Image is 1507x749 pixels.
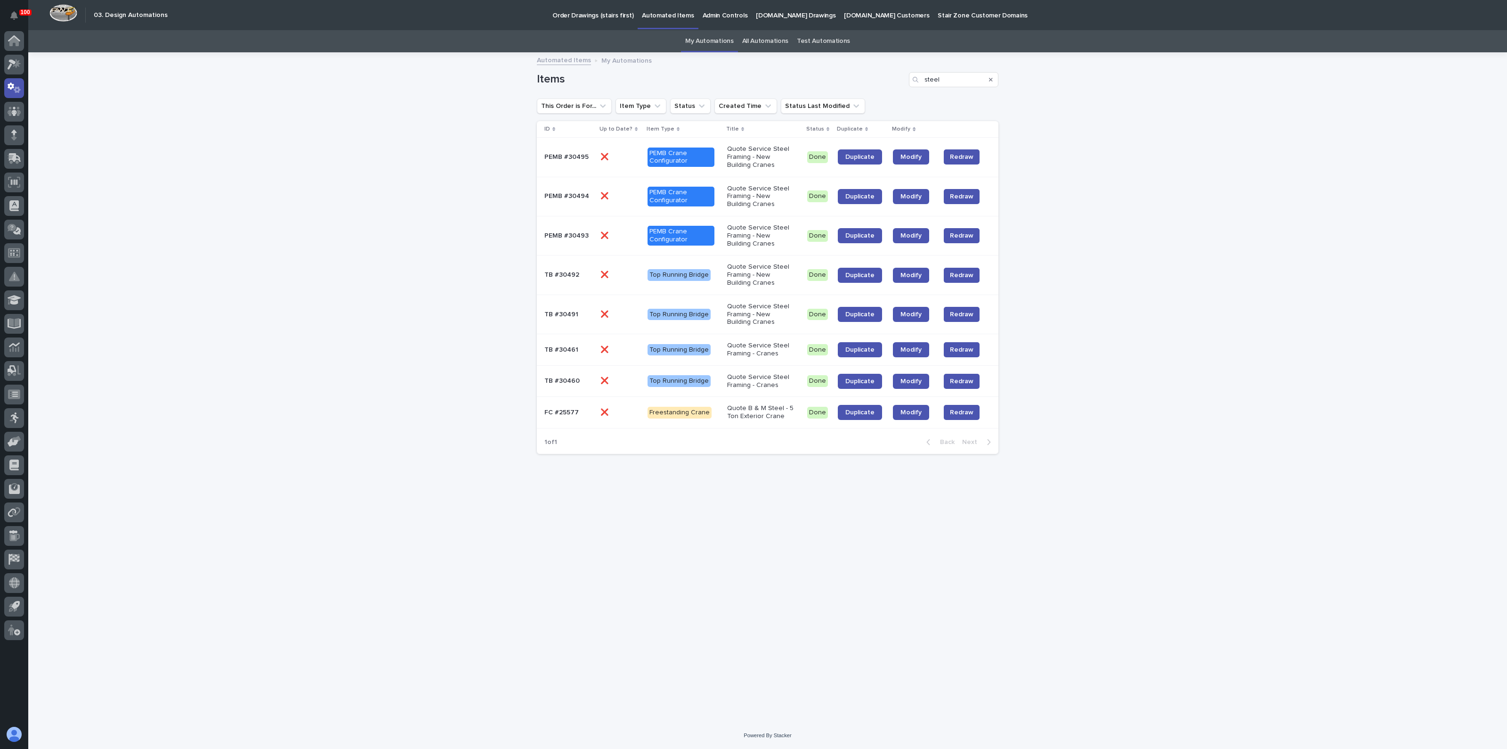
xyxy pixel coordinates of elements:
span: Modify [900,378,922,385]
button: This Order is For... [537,99,612,114]
a: Duplicate [838,342,882,357]
a: Duplicate [838,149,882,165]
div: Done [807,375,828,387]
span: Modify [900,154,922,160]
span: Modify [900,346,922,353]
p: ❌ [600,269,610,279]
a: Automated Items [537,54,591,65]
p: Item Type [647,124,674,134]
a: Modify [893,405,929,420]
span: Redraw [950,377,973,386]
span: Duplicate [845,378,875,385]
div: Done [807,230,828,242]
a: My Automations [685,30,734,52]
tr: TB #30461TB #30461 ❌❌ Top Running BridgeQuote Service Steel Framing - CranesDoneDuplicateModifyRe... [537,334,998,366]
h2: 03. Design Automations [94,11,168,19]
span: Modify [900,232,922,239]
span: Duplicate [845,311,875,318]
tr: TB #30492TB #30492 ❌❌ Top Running BridgeQuote Service Steel Framing - New Building CranesDoneDupl... [537,255,998,295]
span: Redraw [950,408,973,417]
div: Done [807,344,828,356]
button: Item Type [616,99,666,114]
div: Freestanding Crane [648,407,712,419]
p: Quote Service Steel Framing - New Building Cranes [727,224,794,247]
p: ID [544,124,550,134]
button: Redraw [944,189,980,204]
span: Redraw [950,345,973,354]
tr: TB #30491TB #30491 ❌❌ Top Running BridgeQuote Service Steel Framing - New Building CranesDoneDupl... [537,295,998,334]
p: Status [806,124,824,134]
tr: PEMB #30495PEMB #30495 ❌❌ PEMB Crane ConfiguratorQuote Service Steel Framing - New Building Crane... [537,138,998,177]
a: Modify [893,189,929,204]
a: Modify [893,228,929,243]
p: TB #30492 [544,269,581,279]
p: Quote Service Steel Framing - New Building Cranes [727,185,794,208]
span: Modify [900,193,922,200]
tr: TB #30460TB #30460 ❌❌ Top Running BridgeQuote Service Steel Framing - CranesDoneDuplicateModifyRe... [537,365,998,397]
button: Notifications [4,6,24,25]
p: Quote Service Steel Framing - Cranes [727,373,794,389]
div: Done [807,309,828,321]
span: Redraw [950,310,973,319]
p: Quote Service Steel Framing - Cranes [727,342,794,358]
a: Duplicate [838,189,882,204]
p: ❌ [600,375,610,385]
p: Up to Date? [600,124,632,134]
p: Quote Service Steel Framing - New Building Cranes [727,263,794,287]
button: Created Time [714,99,777,114]
button: Redraw [944,268,980,283]
a: Duplicate [838,268,882,283]
p: TB #30460 [544,375,582,385]
a: Modify [893,268,929,283]
p: ❌ [600,151,610,161]
div: Done [807,151,828,163]
div: Top Running Bridge [648,309,711,321]
a: Test Automations [797,30,850,52]
a: Modify [893,149,929,165]
p: PEMB #30495 [544,151,591,161]
a: Modify [893,374,929,389]
div: Top Running Bridge [648,375,711,387]
span: Redraw [950,271,973,280]
p: Duplicate [837,124,863,134]
span: Back [934,439,955,445]
span: Duplicate [845,409,875,416]
span: Duplicate [845,154,875,160]
button: Redraw [944,307,980,322]
span: Redraw [950,152,973,162]
p: ❌ [600,190,610,200]
button: Redraw [944,228,980,243]
div: PEMB Crane Configurator [648,226,715,246]
button: Back [919,438,958,446]
tr: FC #25577FC #25577 ❌❌ Freestanding CraneQuote B & M Steel - 5 Ton Exterior CraneDoneDuplicateModi... [537,397,998,428]
button: Redraw [944,342,980,357]
div: Top Running Bridge [648,269,711,281]
tr: PEMB #30494PEMB #30494 ❌❌ PEMB Crane ConfiguratorQuote Service Steel Framing - New Building Crane... [537,177,998,216]
img: Workspace Logo [49,4,77,22]
span: Redraw [950,192,973,201]
a: Duplicate [838,374,882,389]
a: Duplicate [838,405,882,420]
button: Next [958,438,998,446]
h1: Items [537,73,905,86]
div: Done [807,407,828,419]
button: Status Last Modified [781,99,865,114]
a: Powered By Stacker [744,733,791,738]
div: PEMB Crane Configurator [648,187,715,206]
span: Next [962,439,983,445]
p: 100 [21,9,30,16]
p: FC #25577 [544,407,581,417]
span: Duplicate [845,232,875,239]
span: Duplicate [845,193,875,200]
p: ❌ [600,344,610,354]
div: PEMB Crane Configurator [648,148,715,167]
p: TB #30491 [544,309,580,319]
p: ❌ [600,230,610,240]
button: users-avatar [4,724,24,744]
p: 1 of 1 [537,431,565,454]
p: Modify [892,124,910,134]
div: Done [807,269,828,281]
div: Done [807,190,828,202]
p: Quote B & M Steel - 5 Ton Exterior Crane [727,404,794,420]
a: Duplicate [838,228,882,243]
